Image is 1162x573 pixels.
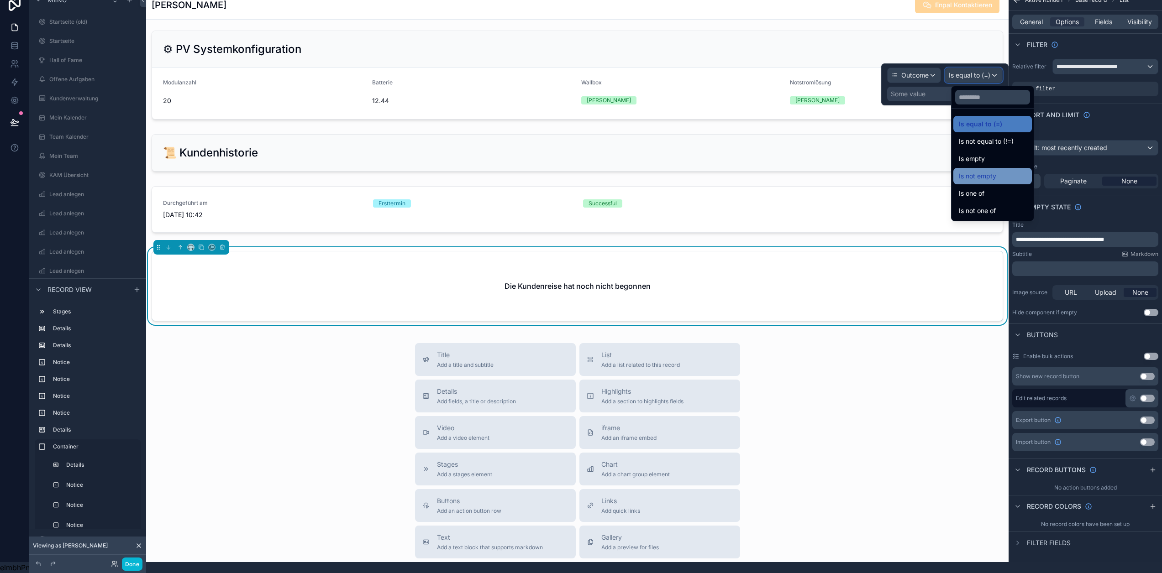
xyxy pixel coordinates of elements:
[415,489,576,522] button: ButtonsAdd an action button row
[29,300,146,529] div: scrollable content
[53,308,137,315] label: Stages
[415,343,576,376] button: TitleAdd a title and subtitle
[35,264,141,278] a: Lead anlegen
[1016,417,1051,424] span: Export button
[579,380,740,412] button: HighlightsAdd a section to highlights fields
[53,359,137,366] label: Notice
[437,496,501,505] span: Buttons
[959,171,996,182] span: Is not empty
[1065,288,1077,297] span: URL
[35,149,141,163] a: Mein Team
[1012,309,1077,316] div: Hide component if empty
[49,267,139,275] label: Lead anlegen
[1012,232,1158,247] div: scrollable content
[1016,144,1107,151] span: Default: most recently created
[35,130,141,144] a: Team Kalender
[1095,17,1112,26] span: Fields
[35,110,141,125] a: Mein Kalender
[601,544,659,551] span: Add a preview for files
[66,501,135,509] label: Notice
[35,168,141,182] a: KAM Übersicht
[1023,353,1073,360] label: Enable bulk actions
[66,481,135,489] label: Notice
[49,57,139,64] label: Hall of Fame
[1012,221,1024,229] label: Title
[1012,250,1032,258] label: Subtitle
[505,281,651,292] h2: Die Kundenreise hat noch nicht begonnen
[1012,63,1049,70] label: Relative filter
[49,152,139,160] label: Mein Team
[53,342,137,349] label: Details
[579,453,740,485] button: ChartAdd a chart group element
[1012,289,1049,296] label: Image source
[49,172,139,179] label: KAM Übersicht
[1009,480,1162,495] div: No action buttons added
[49,18,139,26] label: Startseite (old)
[1056,17,1079,26] span: Options
[1012,140,1158,156] button: Default: most recently created
[35,245,141,259] a: Lead anlegen
[35,187,141,202] a: Lead anlegen
[49,114,139,121] label: Mein Kalender
[1127,17,1152,26] span: Visibility
[959,119,1002,130] span: Is equal to (=)
[601,460,670,469] span: Chart
[415,380,576,412] button: DetailsAdd fields, a title or description
[49,210,139,217] label: Lead anlegen
[1027,538,1071,547] span: Filter fields
[601,471,670,478] span: Add a chart group element
[49,248,139,255] label: Lead anlegen
[415,526,576,558] button: TextAdd a text block that supports markdown
[1121,250,1158,258] a: Markdown
[601,361,680,369] span: Add a list related to this record
[437,533,543,542] span: Text
[437,350,494,359] span: Title
[66,461,135,469] label: Details
[35,34,141,48] a: Startseite
[49,191,139,198] label: Lead anlegen
[437,398,516,405] span: Add fields, a title or description
[1016,438,1051,446] span: Import button
[35,15,141,29] a: Startseite (old)
[601,423,657,432] span: iframe
[1009,517,1162,531] div: No record colors have been set up
[53,325,137,332] label: Details
[579,416,740,449] button: iframeAdd an iframe embed
[601,350,680,359] span: List
[959,205,996,216] span: Is not one of
[49,95,139,102] label: Kundenverwaltung
[1016,85,1055,93] span: Add a filter
[1130,250,1158,258] span: Markdown
[1121,177,1137,186] span: None
[437,387,516,396] span: Details
[601,434,657,442] span: Add an iframe embed
[959,188,984,199] span: Is one of
[437,471,492,478] span: Add a stages element
[579,343,740,376] button: ListAdd a list related to this record
[1027,465,1086,474] span: Record buttons
[1027,110,1079,120] span: Sort And Limit
[1016,373,1079,380] div: Show new record button
[49,76,139,83] label: Offene Aufgaben
[601,533,659,542] span: Gallery
[35,53,141,68] a: Hall of Fame
[959,153,985,164] span: Is empty
[49,229,139,236] label: Lead anlegen
[601,398,684,405] span: Add a section to highlights fields
[437,423,489,432] span: Video
[35,225,141,240] a: Lead anlegen
[35,72,141,87] a: Offene Aufgaben
[53,426,137,433] label: Details
[1095,288,1116,297] span: Upload
[35,91,141,106] a: Kundenverwaltung
[1027,203,1071,212] span: Empty state
[415,416,576,449] button: VideoAdd a video element
[437,460,492,469] span: Stages
[1132,288,1148,297] span: None
[53,375,137,383] label: Notice
[33,542,108,549] span: Viewing as [PERSON_NAME]
[49,37,139,45] label: Startseite
[437,434,489,442] span: Add a video element
[437,361,494,369] span: Add a title and subtitle
[122,557,142,571] button: Done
